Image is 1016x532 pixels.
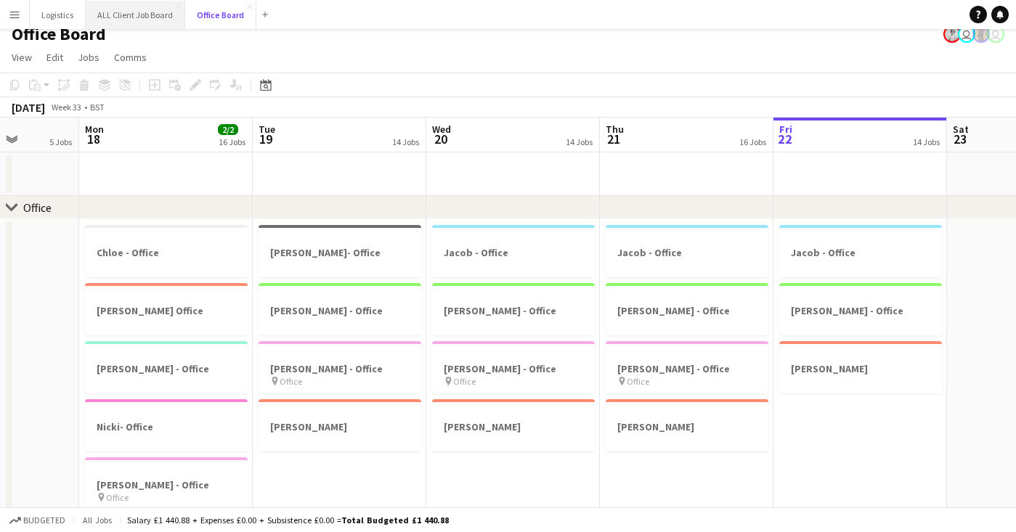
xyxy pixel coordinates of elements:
[90,102,105,112] div: BST
[30,1,86,29] button: Logistics
[86,1,185,29] button: ALL Client Job Board
[432,420,595,433] h3: [PERSON_NAME]
[49,136,72,147] div: 5 Jobs
[259,420,421,433] h3: [PERSON_NAME]
[951,131,969,147] span: 23
[85,283,248,335] app-job-card: [PERSON_NAME] Office
[259,399,421,451] app-job-card: [PERSON_NAME]
[108,48,153,67] a: Comms
[606,362,768,375] h3: [PERSON_NAME] - Office
[987,25,1004,43] app-user-avatar: Finance Team
[779,341,942,393] app-job-card: [PERSON_NAME]
[12,23,106,45] h1: Office Board
[432,362,595,375] h3: [PERSON_NAME] - Office
[78,51,99,64] span: Jobs
[85,457,248,510] app-job-card: [PERSON_NAME] - Office Office
[779,304,942,317] h3: [PERSON_NAME] - Office
[341,515,449,525] span: Total Budgeted £1 440.88
[114,51,147,64] span: Comms
[256,131,275,147] span: 19
[219,136,245,147] div: 16 Jobs
[259,225,421,277] app-job-card: [PERSON_NAME]- Office
[85,225,248,277] app-job-card: Chloe - Office
[739,136,766,147] div: 16 Jobs
[48,102,84,112] span: Week 33
[453,376,476,387] span: Office
[606,304,768,317] h3: [PERSON_NAME] - Office
[779,362,942,375] h3: [PERSON_NAME]
[779,246,942,259] h3: Jacob - Office
[46,51,63,64] span: Edit
[606,341,768,393] app-job-card: [PERSON_NAME] - Office Office
[72,48,105,67] a: Jobs
[432,399,595,451] app-job-card: [PERSON_NAME]
[430,131,451,147] span: 20
[606,399,768,451] app-job-card: [PERSON_NAME]
[432,304,595,317] h3: [PERSON_NAME] - Office
[259,362,421,375] h3: [PERSON_NAME] - Office
[432,123,451,136] span: Wed
[80,515,115,525] span: All jobs
[432,246,595,259] h3: Jacob - Office
[943,25,961,43] app-user-avatar: Julia Weiland
[12,100,45,115] div: [DATE]
[913,136,940,147] div: 14 Jobs
[259,283,421,335] app-job-card: [PERSON_NAME] - Office
[432,283,595,335] div: [PERSON_NAME] - Office
[218,124,238,135] span: 2/2
[259,123,275,136] span: Tue
[606,420,768,433] h3: [PERSON_NAME]
[779,123,792,136] span: Fri
[779,283,942,335] app-job-card: [PERSON_NAME] - Office
[127,515,449,525] div: Salary £1 440.88 + Expenses £0.00 + Subsistence £0.00 =
[606,123,624,136] span: Thu
[606,246,768,259] h3: Jacob - Office
[779,225,942,277] app-job-card: Jacob - Office
[6,48,38,67] a: View
[958,25,975,43] app-user-avatar: Kristina Prokuratova
[41,48,69,67] a: Edit
[392,136,419,147] div: 14 Jobs
[85,362,248,375] h3: [PERSON_NAME] - Office
[85,420,248,433] h3: Nicki- Office
[606,283,768,335] app-job-card: [PERSON_NAME] - Office
[603,131,624,147] span: 21
[432,341,595,393] app-job-card: [PERSON_NAME] - Office Office
[280,376,302,387] span: Office
[432,225,595,277] app-job-card: Jacob - Office
[259,341,421,393] app-job-card: [PERSON_NAME] - Office Office
[12,51,32,64] span: View
[23,515,65,525] span: Budgeted
[106,492,129,503] span: Office
[85,341,248,393] app-job-card: [PERSON_NAME] - Office
[972,25,990,43] app-user-avatar: Desiree Ramsey
[85,304,248,317] h3: [PERSON_NAME] Office
[777,131,792,147] span: 22
[85,246,248,259] h3: Chloe - Office
[85,399,248,451] app-job-card: Nicki- Office
[185,1,256,29] button: Office Board
[606,225,768,277] app-job-card: Jacob - Office
[259,246,421,259] h3: [PERSON_NAME]- Office
[7,512,68,528] button: Budgeted
[566,136,593,147] div: 14 Jobs
[259,304,421,317] h3: [PERSON_NAME] - Office
[627,376,649,387] span: Office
